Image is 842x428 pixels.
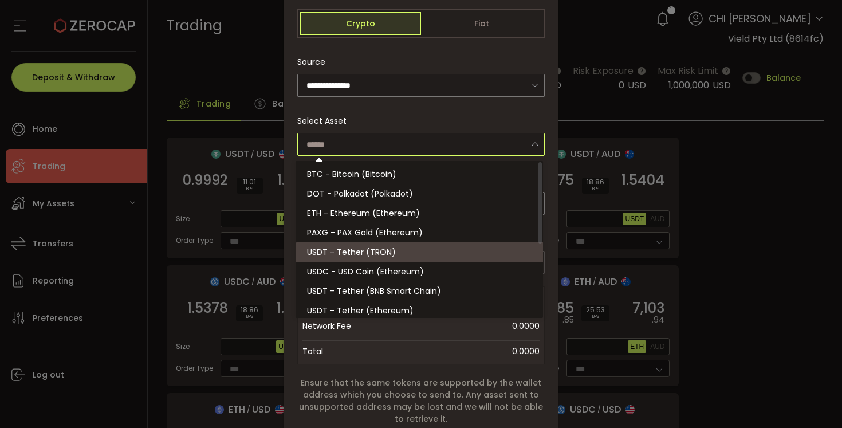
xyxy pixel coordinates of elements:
span: Total [302,343,323,359]
iframe: Chat Widget [706,304,842,428]
span: Ensure that the same tokens are supported by the wallet address which you choose to send to. Any ... [297,377,545,425]
span: Fiat [421,12,542,35]
span: USDT - Tether (Ethereum) [307,305,414,316]
span: Network Fee [302,315,394,337]
span: Source [297,50,325,73]
span: USDT - Tether (BNB Smart Chain) [307,285,441,297]
span: USDT - Tether (TRON) [307,246,396,258]
span: 0.0000 [512,343,540,359]
span: DOT - Polkadot (Polkadot) [307,188,413,199]
label: Select Asset [297,115,353,127]
span: ETH - Ethereum (Ethereum) [307,207,420,219]
span: 0.0000 [394,315,540,337]
span: USDC - USD Coin (Ethereum) [307,266,424,277]
span: PAXG - PAX Gold (Ethereum) [307,227,423,238]
span: Crypto [300,12,421,35]
span: BTC - Bitcoin (Bitcoin) [307,168,396,180]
